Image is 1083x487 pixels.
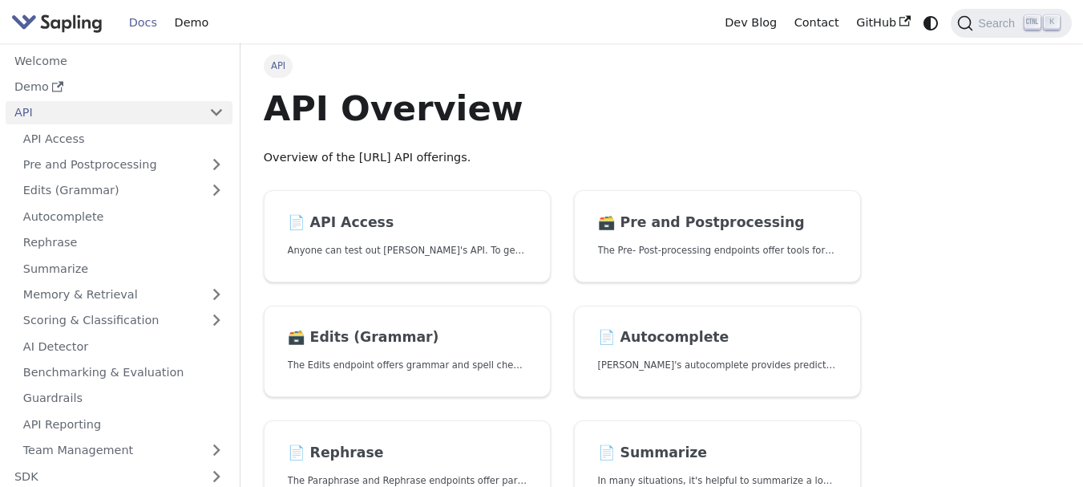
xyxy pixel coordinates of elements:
[11,11,108,34] a: Sapling.ai
[120,10,166,35] a: Docs
[951,9,1071,38] button: Search (Ctrl+K)
[14,283,232,306] a: Memory & Retrieval
[264,306,551,398] a: 🗃️ Edits (Grammar)The Edits endpoint offers grammar and spell checking.
[288,214,527,232] h2: API Access
[14,412,232,436] a: API Reporting
[598,243,838,258] p: The Pre- Post-processing endpoints offer tools for preparing your text data for ingestation as we...
[14,361,232,384] a: Benchmarking & Evaluation
[716,10,785,35] a: Dev Blog
[288,243,527,258] p: Anyone can test out Sapling's API. To get started with the API, simply:
[598,444,838,462] h2: Summarize
[786,10,848,35] a: Contact
[14,231,232,254] a: Rephrase
[14,439,232,462] a: Team Management
[264,87,861,130] h1: API Overview
[264,190,551,282] a: 📄️ API AccessAnyone can test out [PERSON_NAME]'s API. To get started with the API, simply:
[574,306,861,398] a: 📄️ Autocomplete[PERSON_NAME]'s autocomplete provides predictions of the next few characters or words
[574,190,861,282] a: 🗃️ Pre and PostprocessingThe Pre- Post-processing endpoints offer tools for preparing your text d...
[847,10,919,35] a: GitHub
[14,335,232,358] a: AI Detector
[11,11,103,34] img: Sapling.ai
[598,358,838,373] p: Sapling's autocomplete provides predictions of the next few characters or words
[288,358,527,373] p: The Edits endpoint offers grammar and spell checking.
[973,17,1024,30] span: Search
[288,329,527,347] h2: Edits (Grammar)
[264,148,861,168] p: Overview of the [URL] API offerings.
[264,55,861,77] nav: Breadcrumbs
[14,257,232,280] a: Summarize
[14,127,232,150] a: API Access
[6,101,200,124] a: API
[919,11,943,34] button: Switch between dark and light mode (currently system mode)
[200,101,232,124] button: Collapse sidebar category 'API'
[14,387,232,410] a: Guardrails
[14,309,232,332] a: Scoring & Classification
[598,329,838,347] h2: Autocomplete
[14,205,232,228] a: Autocomplete
[166,10,217,35] a: Demo
[264,55,293,77] span: API
[6,75,232,99] a: Demo
[598,214,838,232] h2: Pre and Postprocessing
[6,49,232,72] a: Welcome
[14,153,232,177] a: Pre and Postprocessing
[1044,15,1060,30] kbd: K
[14,179,232,202] a: Edits (Grammar)
[288,444,527,462] h2: Rephrase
